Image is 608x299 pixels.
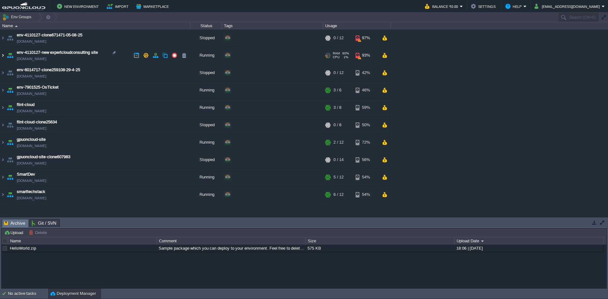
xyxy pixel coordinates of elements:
[6,169,15,186] img: AMDAwAAAACH5BAEAAAAALAAAAAABAAEAAAICRAEAOw==
[17,136,46,143] a: gpuoncloud-site
[29,230,49,235] button: Delete
[17,56,46,62] a: [DOMAIN_NAME]
[6,186,15,203] img: AMDAwAAAACH5BAEAAAAALAAAAAABAAEAAAICRAEAOw==
[17,195,46,201] span: [DOMAIN_NAME]
[50,290,96,297] button: Deployment Manager
[17,189,45,195] a: smarttechstack
[190,99,222,116] div: Running
[455,237,603,245] div: Upload Date
[535,3,602,10] button: [EMAIL_ADDRESS][DOMAIN_NAME]
[0,64,5,81] img: AMDAwAAAACH5BAEAAAAALAAAAAABAAEAAAICRAEAOw==
[17,67,80,73] a: env-6014717-clone259108-29-4-25
[333,55,339,59] span: CPU
[2,3,45,10] img: GPUonCLOUD
[157,245,305,252] div: Sample package which you can deploy to your environment. Feel free to delete and upload a package...
[324,22,390,29] div: Usage
[17,90,46,97] span: [DOMAIN_NAME]
[107,3,130,10] button: Import
[190,82,222,99] div: Running
[356,64,376,81] div: 42%
[333,134,344,151] div: 2 / 12
[6,29,15,47] img: AMDAwAAAACH5BAEAAAAALAAAAAABAAEAAAICRAEAOw==
[356,82,376,99] div: 46%
[356,169,376,186] div: 54%
[471,3,497,10] button: Settings
[190,116,222,134] div: Stopped
[306,245,454,252] div: 575 KB
[356,116,376,134] div: 50%
[356,47,376,64] div: 93%
[17,171,35,178] a: SmartDev
[1,22,190,29] div: Name
[0,29,5,47] img: AMDAwAAAACH5BAEAAAAALAAAAAABAAEAAAICRAEAOw==
[505,3,523,10] button: Help
[2,13,34,22] button: Env Groups
[191,22,222,29] div: Status
[190,186,222,203] div: Running
[356,186,376,203] div: 54%
[0,169,5,186] img: AMDAwAAAACH5BAEAAAAALAAAAAABAAEAAAICRAEAOw==
[17,143,46,149] span: [DOMAIN_NAME]
[190,47,222,64] div: Running
[333,64,344,81] div: 0 / 12
[6,151,15,168] img: AMDAwAAAACH5BAEAAAAALAAAAAABAAEAAAICRAEAOw==
[17,178,46,184] span: [DOMAIN_NAME]
[0,82,5,99] img: AMDAwAAAACH5BAEAAAAALAAAAAABAAEAAAICRAEAOw==
[4,230,25,235] button: Upload
[15,25,18,27] img: AMDAwAAAACH5BAEAAAAALAAAAAABAAEAAAICRAEAOw==
[306,237,454,245] div: Size
[190,134,222,151] div: Running
[0,151,5,168] img: AMDAwAAAACH5BAEAAAAALAAAAAABAAEAAAICRAEAOw==
[356,29,376,47] div: 97%
[455,245,603,252] div: 18:06 | [DATE]
[356,134,376,151] div: 72%
[0,134,5,151] img: AMDAwAAAACH5BAEAAAAALAAAAAABAAEAAAICRAEAOw==
[17,49,98,56] a: env-4110127-new expertcloudconsulting site
[17,73,46,79] span: [DOMAIN_NAME]
[0,47,5,64] img: AMDAwAAAACH5BAEAAAAALAAAAAABAAEAAAICRAEAOw==
[333,116,341,134] div: 0 / 8
[6,99,15,116] img: AMDAwAAAACH5BAEAAAAALAAAAAABAAEAAAICRAEAOw==
[4,219,25,227] span: Archive
[17,154,70,160] a: gpuoncloud-site-clone607983
[57,3,101,10] button: New Environment
[333,151,344,168] div: 0 / 14
[32,219,56,227] span: Git / SVN
[17,119,57,125] a: flint-cloud-clone25634
[17,160,46,166] span: [DOMAIN_NAME]
[157,237,306,245] div: Comment
[6,82,15,99] img: AMDAwAAAACH5BAEAAAAALAAAAAABAAEAAAICRAEAOw==
[333,99,341,116] div: 3 / 8
[8,289,47,299] div: No active tasks
[222,22,323,29] div: Tags
[0,99,5,116] img: AMDAwAAAACH5BAEAAAAALAAAAAABAAEAAAICRAEAOw==
[17,38,46,45] a: [DOMAIN_NAME]
[333,169,344,186] div: 5 / 12
[17,108,46,114] a: [DOMAIN_NAME]
[333,29,344,47] div: 0 / 12
[190,64,222,81] div: Stopped
[17,32,82,38] a: env-4110127-clone671471-05-08-25
[17,84,59,90] a: env-7901525-OsTicket
[6,134,15,151] img: AMDAwAAAACH5BAEAAAAALAAAAAABAAEAAAICRAEAOw==
[0,116,5,134] img: AMDAwAAAACH5BAEAAAAALAAAAAABAAEAAAICRAEAOw==
[9,237,157,245] div: Name
[17,102,35,108] a: flint-cloud
[17,125,46,132] a: [DOMAIN_NAME]
[6,47,15,64] img: AMDAwAAAACH5BAEAAAAALAAAAAABAAEAAAICRAEAOw==
[10,246,36,251] a: HelloWorld.zip
[190,151,222,168] div: Stopped
[6,116,15,134] img: AMDAwAAAACH5BAEAAAAALAAAAAABAAEAAAICRAEAOw==
[425,3,460,10] button: Balance ₹0.00
[356,151,376,168] div: 56%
